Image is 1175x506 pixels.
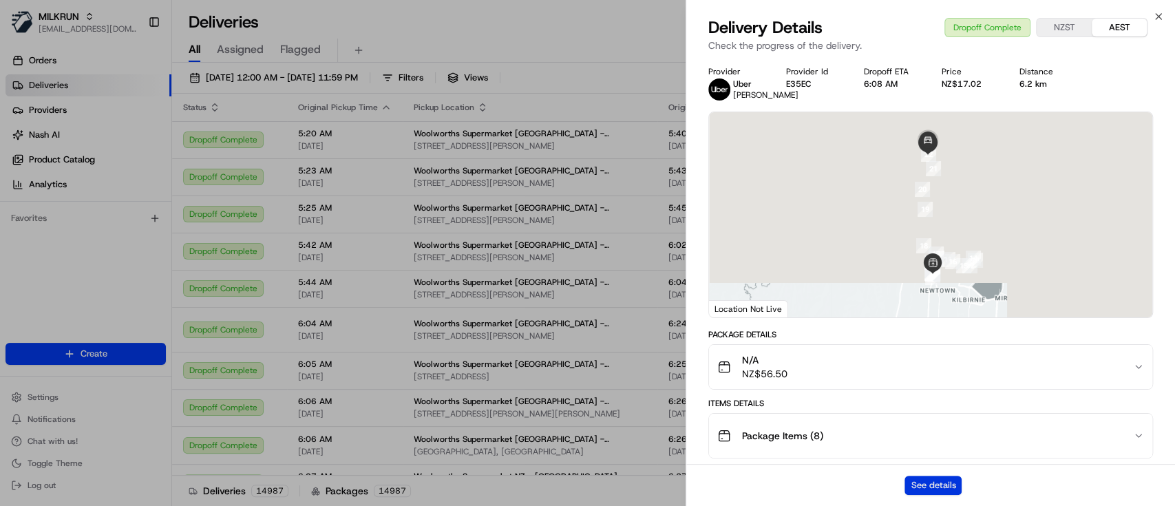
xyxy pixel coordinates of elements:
span: Uber [733,78,752,89]
div: 11 [940,252,955,267]
button: N/ANZ$56.50 [709,345,1152,389]
span: [PERSON_NAME] [733,89,798,101]
div: 20 [915,182,930,197]
div: 18 [916,238,931,253]
div: 13 [968,253,983,268]
div: Package Details [708,329,1153,340]
div: 21 [926,161,941,176]
div: 9 [929,251,944,266]
div: 6.2 km [1019,78,1075,89]
span: N/A [742,353,787,367]
button: NZST [1037,19,1092,36]
span: Package Items ( 8 ) [742,429,823,443]
div: 6:08 AM [864,78,920,89]
button: Package Items (8) [709,414,1152,458]
img: uber-new-logo.jpeg [708,78,730,101]
div: 17 [929,246,944,262]
div: 14 [966,251,981,266]
button: AEST [1092,19,1147,36]
span: Delivery Details [708,17,823,39]
div: 16 [945,254,960,269]
button: See details [904,476,962,495]
p: Check the progress of the delivery. [708,39,1153,52]
span: NZ$56.50 [742,367,787,381]
div: Location Not Live [709,300,788,317]
div: Price [942,66,997,77]
div: Provider [708,66,764,77]
div: Dropoff ETA [864,66,920,77]
div: 19 [918,202,933,217]
div: Distance [1019,66,1075,77]
div: 15 [956,258,971,273]
div: NZ$17.02 [942,78,997,89]
button: E35EC [786,78,811,89]
div: Provider Id [786,66,842,77]
div: Items Details [708,398,1153,409]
